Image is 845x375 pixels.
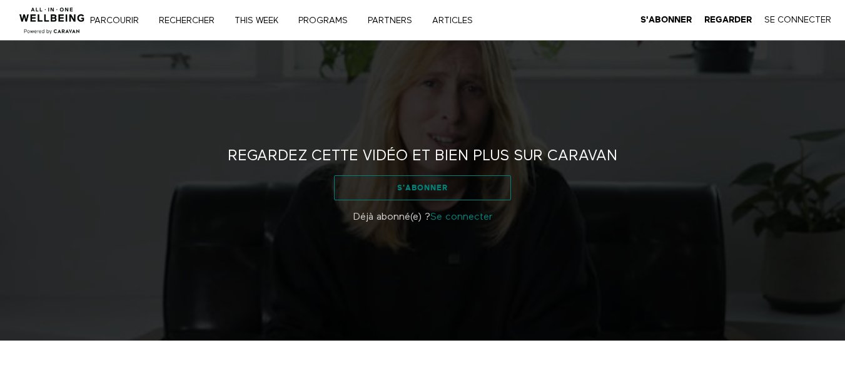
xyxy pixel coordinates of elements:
[334,175,511,200] a: S'abonner
[99,14,498,26] nav: Primaire
[154,16,228,25] a: Rechercher
[228,146,617,166] h2: Regardez cette vidéo et bien plus sur CARAVAN
[238,210,607,225] p: Déjà abonné(e) ?
[704,14,752,26] a: Regarder
[428,16,486,25] a: ARTICLES
[230,16,291,25] a: THIS WEEK
[363,16,425,25] a: PARTNERS
[640,14,692,26] a: S'abonner
[430,212,492,222] a: Se connecter
[294,16,361,25] a: PROGRAMS
[704,15,752,24] strong: Regarder
[86,16,152,25] a: Parcourir
[764,14,831,26] a: Se Connecter
[640,15,692,24] strong: S'abonner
